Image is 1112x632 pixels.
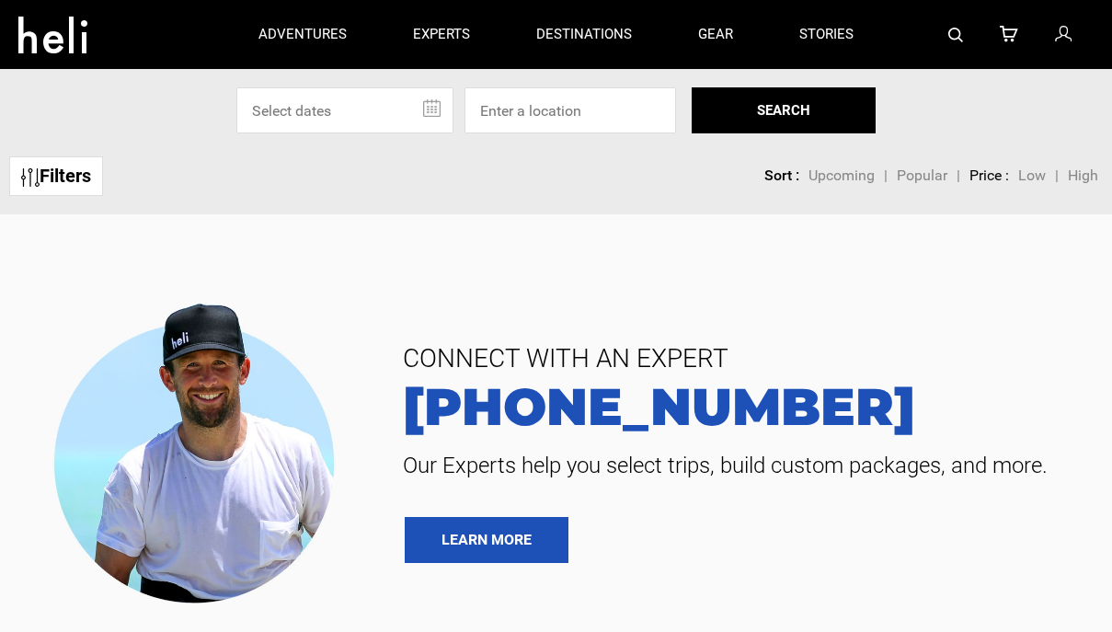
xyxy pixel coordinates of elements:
[258,25,347,44] p: adventures
[692,87,876,133] button: SEARCH
[389,337,1084,381] span: CONNECT WITH AN EXPERT
[884,166,888,187] li: |
[1018,167,1046,184] span: Low
[464,87,676,133] input: Enter a location
[897,167,947,184] span: Popular
[405,517,568,563] a: LEARN MORE
[764,166,799,187] li: Sort :
[808,167,875,184] span: Upcoming
[969,166,1009,187] li: Price :
[1055,166,1059,187] li: |
[1068,167,1098,184] span: High
[536,25,632,44] p: destinations
[40,288,361,613] img: contact our team
[413,25,470,44] p: experts
[948,28,963,42] img: search-bar-icon.svg
[21,168,40,187] img: btn-icon.svg
[9,156,103,196] a: Filters
[957,166,960,187] li: |
[236,87,453,133] input: Select dates
[389,381,1084,432] a: [PHONE_NUMBER]
[389,451,1084,480] span: Our Experts help you select trips, build custom packages, and more.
